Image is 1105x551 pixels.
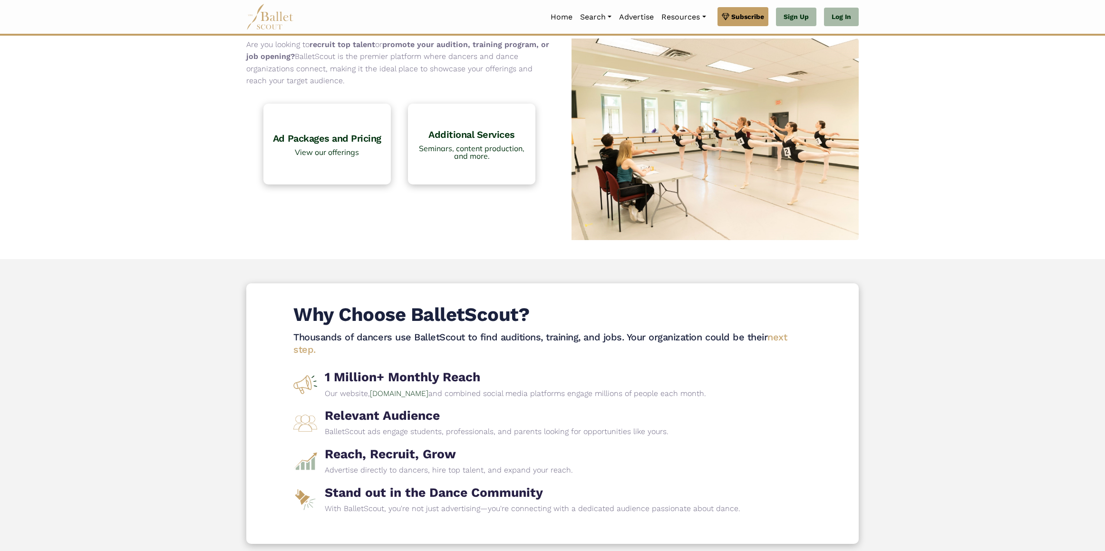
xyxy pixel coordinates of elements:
[293,331,812,356] h4: Thousands of dancers use BalletScout to find auditions, training, and jobs. Your organization cou...
[824,8,859,27] a: Log In
[293,331,787,355] span: next step.
[310,40,375,49] b: recruit top talent
[246,40,549,61] b: promote your audition, training program, or job opening?
[413,145,531,160] span: Seminars, content production, and more.
[263,104,391,184] a: Ad Packages and Pricing View our offerings
[731,11,764,22] span: Subscribe
[552,39,859,241] img: Ballerinas at an audition
[408,104,535,184] a: Additional Services Seminars, content production, and more.
[776,8,816,27] a: Sign Up
[325,483,740,503] b: Stand out in the Dance Community
[325,444,573,464] b: Reach, Recruit, Grow
[370,389,428,398] a: [DOMAIN_NAME]
[615,7,658,27] a: Advertise
[722,11,729,22] img: gem.svg
[293,283,812,327] h4: Why Choose BalletScout?
[576,7,615,27] a: Search
[717,7,768,26] a: Subscribe
[246,39,552,87] p: Are you looking to or BalletScout is the premier platform where dancers and dance organizations c...
[325,387,706,400] p: Our website, and combined social media platforms engage millions of people each month.
[325,503,740,515] p: With BalletScout, you're not just advertising—you're connecting with a dedicated audience passion...
[547,7,576,27] a: Home
[325,367,706,387] b: 1 Million+ Monthly Reach
[325,464,573,476] p: Advertise directly to dancers, hire top talent, and expand your reach.
[325,425,669,438] p: BalletScout ads engage students, professionals, and parents looking for opportunities like yours.
[658,7,709,27] a: Resources
[413,128,531,141] h4: Additional Services
[268,132,386,145] h4: Ad Packages and Pricing
[325,406,669,425] b: Relevant Audience
[268,148,386,156] span: View our offerings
